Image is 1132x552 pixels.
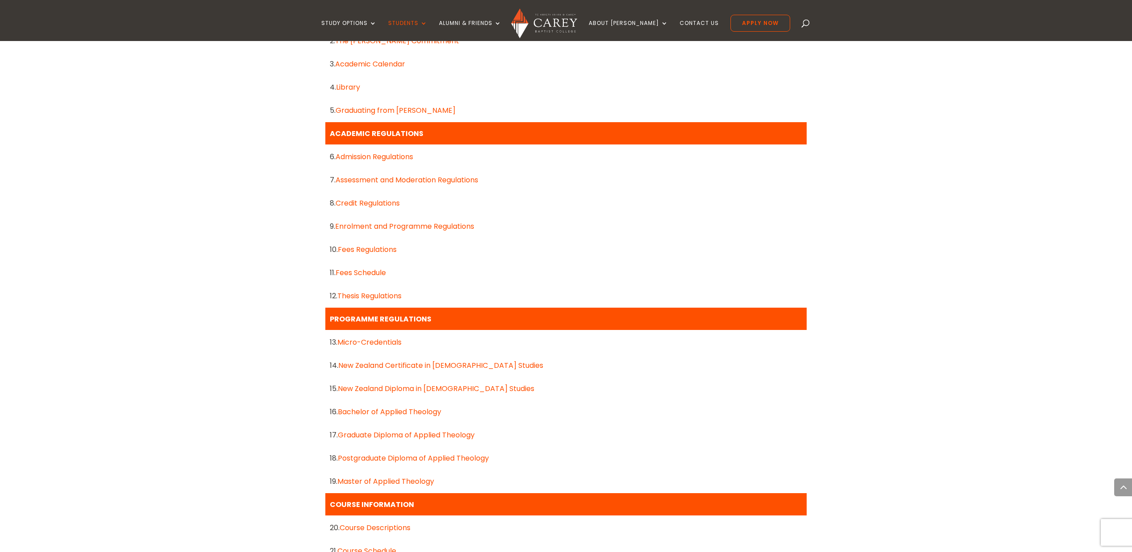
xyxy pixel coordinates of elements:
a: Fees Regulations [338,244,397,255]
a: Micro-Credentials [337,337,402,347]
a: Graduate Diploma of Applied Theology [338,430,475,440]
strong: COURSE INFORMATION [330,499,414,510]
div: 19. [330,475,802,487]
a: Graduating from [PERSON_NAME] [336,105,455,115]
div: 6. [330,151,802,163]
a: Bachelor of Applied Theology [338,407,441,417]
div: 18. [330,452,802,464]
div: 14. [330,359,802,371]
div: 12. [330,290,802,302]
a: Enrolment and Programme Regulations [335,221,474,231]
div: 9. [330,220,802,232]
a: Academic Calendar [335,59,405,69]
a: Postgraduate Diploma of Applied Theology [338,453,489,463]
div: 3. [330,58,802,70]
a: New Zealand Diploma in [DEMOGRAPHIC_DATA] Studies [338,383,534,394]
a: Contact Us [680,20,719,41]
strong: ACADEMIC REGULATIONS [330,128,423,139]
div: 20. [330,522,802,534]
div: 4. [330,81,802,93]
a: Course Descriptions [340,523,410,533]
div: 11. [330,267,802,279]
div: 5. [330,104,802,116]
a: New Zealand Certificate in [DEMOGRAPHIC_DATA] Studies [338,360,543,371]
div: 15. [330,383,802,395]
a: Master of Applied Theology [337,476,434,486]
img: Carey Baptist College [511,8,577,38]
div: 13. [330,336,802,348]
a: Fees Schedule [336,268,386,278]
a: Apply Now [730,15,790,32]
a: Credit Regulations [336,198,400,208]
a: Study Options [321,20,377,41]
a: The [PERSON_NAME] Commitment [335,36,459,46]
div: 16. [330,406,802,418]
strong: PROGRAMME REGULATIONS [330,314,431,324]
a: Alumni & Friends [439,20,501,41]
div: 7. [330,174,802,186]
a: Library [336,82,360,92]
div: 8. [330,197,802,209]
a: Students [388,20,427,41]
a: Assessment and Moderation Regulations [336,175,478,185]
a: Admission Regulations [336,152,413,162]
div: 10. [330,243,802,255]
div: 17. [330,429,802,441]
a: Thesis Regulations [337,291,402,301]
a: About [PERSON_NAME] [589,20,668,41]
